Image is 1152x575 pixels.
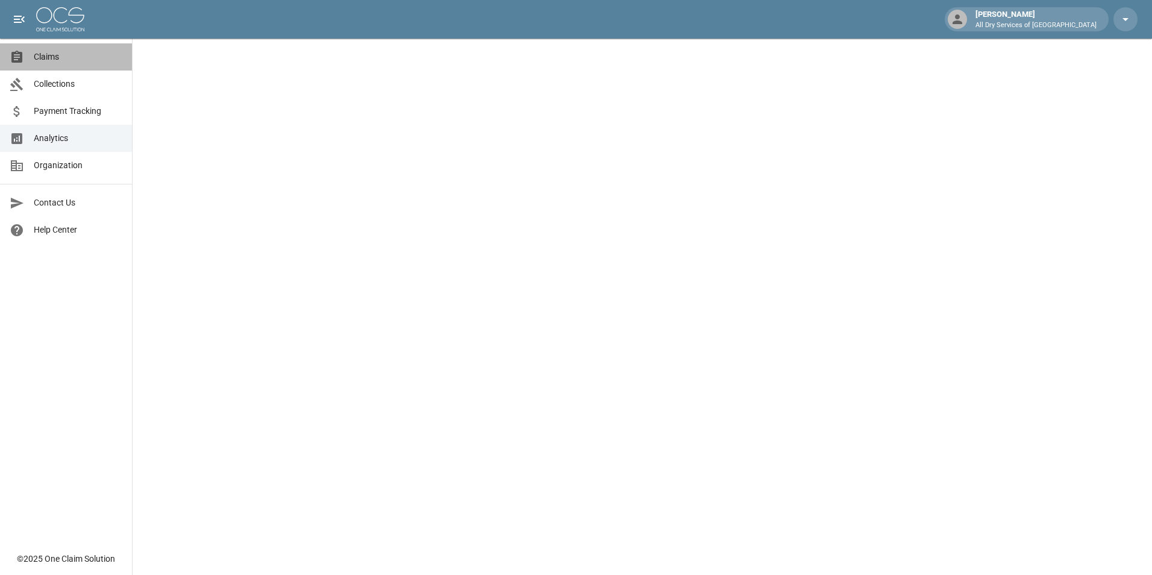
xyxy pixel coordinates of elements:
[133,39,1152,571] iframe: Embedded Dashboard
[34,224,122,236] span: Help Center
[17,553,115,565] div: © 2025 One Claim Solution
[971,8,1101,30] div: [PERSON_NAME]
[34,51,122,63] span: Claims
[34,196,122,209] span: Contact Us
[34,78,122,90] span: Collections
[36,7,84,31] img: ocs-logo-white-transparent.png
[34,132,122,145] span: Analytics
[7,7,31,31] button: open drawer
[34,105,122,118] span: Payment Tracking
[34,159,122,172] span: Organization
[975,20,1097,31] p: All Dry Services of [GEOGRAPHIC_DATA]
